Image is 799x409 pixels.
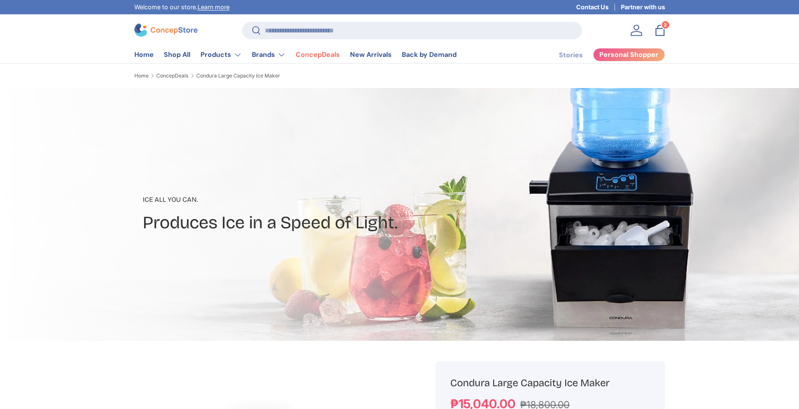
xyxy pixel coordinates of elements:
[296,46,340,63] a: ConcepDeals
[198,3,230,11] a: Learn more
[134,24,198,37] img: ConcepStore
[134,72,416,80] nav: Breadcrumbs
[196,72,280,79] a: Condura Large Capacity Ice Maker
[200,46,242,63] a: Products
[195,46,247,63] summary: Products
[252,46,286,63] a: Brands
[247,46,291,63] summary: Brands
[621,3,665,12] a: Partner with us
[164,46,190,63] a: Shop All
[576,3,621,12] a: Contact Us
[593,48,665,61] a: Personal Shopper
[134,72,149,79] a: Home
[156,72,188,79] a: ConcepDeals
[350,46,392,63] a: New Arrivals
[143,211,398,234] h2: Produces Ice in a Speed of Light.
[134,3,230,12] p: Welcome to our store.
[134,46,457,63] nav: Primary
[664,22,667,28] span: 2
[450,377,650,390] h1: Condura Large Capacity Ice Maker
[402,46,457,63] a: Back by Demand
[134,46,154,63] a: Home
[539,46,665,63] nav: Secondary
[143,195,398,205] p: Ice All You Can.
[559,47,583,63] a: Stories
[599,51,658,58] span: Personal Shopper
